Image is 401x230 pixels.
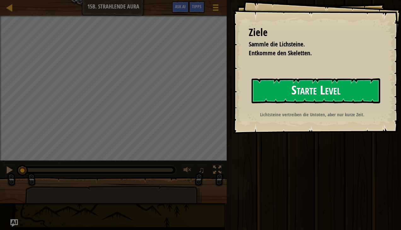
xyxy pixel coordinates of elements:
span: Entkomme den Skeletten. [249,49,312,57]
button: Ctrl + P: Pause [3,164,16,177]
span: Sammle die Lichsteine. [249,40,305,48]
li: Entkomme den Skeletten. [241,49,377,58]
p: Lichtsteine vertreiben die Untoten, aber nur kurze Zeit. [248,111,377,118]
button: Fullscreen umschalten [211,164,224,177]
div: Ziele [249,25,379,40]
button: Lautstärke anpassen [181,164,194,177]
button: Starte Level [252,78,380,103]
span: Ask AI [175,3,186,9]
button: Menü anzeigen [208,1,224,16]
li: Sammle die Lichsteine. [241,40,377,49]
span: ♫ [198,165,205,175]
button: Ask AI [172,1,189,13]
button: Ask AI [10,219,18,227]
button: ♫ [197,164,208,177]
span: Tipps [192,3,201,9]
